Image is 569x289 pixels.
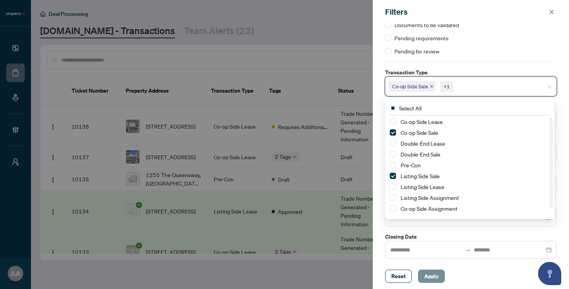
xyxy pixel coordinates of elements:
span: Co-op Side Sale [389,81,435,92]
span: Co-op Side Assignment [401,205,458,212]
span: Co-op Side Assignment [398,204,550,213]
span: Select Double-End Lease [390,140,396,146]
span: Select Listing Side Lease [390,184,396,190]
button: Open asap [538,262,561,285]
span: Listing Side Lease [401,183,444,190]
span: Apply [424,270,439,282]
span: Listing Side Assignment [398,193,550,202]
span: Select Co-op Side Sale [390,129,396,136]
span: Co-op Side Sale [398,128,550,137]
span: Double-End Sale [401,151,440,158]
span: Documents to be validated [394,21,459,29]
span: Pre-Con [401,162,421,169]
span: Select All [396,104,425,112]
span: Referral [401,216,420,223]
span: Double-End Sale [398,150,550,159]
span: Select Double-End Sale [390,151,396,157]
span: swap-right [464,247,471,253]
span: Double-End Lease [398,139,550,148]
label: Closing Date [385,232,557,241]
span: close [549,9,554,15]
label: Transaction Type [385,68,557,77]
button: Apply [418,270,445,283]
span: close [430,84,434,88]
div: Filters [385,6,547,18]
span: Select Listing Side Assignment [390,194,396,201]
span: Select Co-op Side Assignment [390,205,396,212]
span: Double-End Lease [401,140,445,147]
span: Co-op Side Lease [398,117,550,126]
span: Select Pre-Con [390,162,396,168]
span: Pending for review [394,47,439,55]
button: Reset [385,270,412,283]
span: Select Listing Side Sale [390,173,396,179]
span: Select Co-op Side Lease [390,119,396,125]
span: Pre-Con [398,160,550,170]
span: Listing Side Sale [398,171,550,181]
span: Listing Side Lease [398,182,550,191]
span: Referral [398,215,550,224]
span: Co-op Side Sale [401,129,438,136]
span: Listing Side Assignment [401,194,459,201]
span: Co-op Side Sale [392,83,428,90]
span: Reset [391,270,406,282]
span: Listing Side Sale [401,172,440,179]
span: Co-op Side Lease [401,118,443,125]
span: to [464,247,471,253]
div: +1 [444,83,450,90]
span: close [547,84,552,89]
span: Pending requirements [394,34,449,42]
